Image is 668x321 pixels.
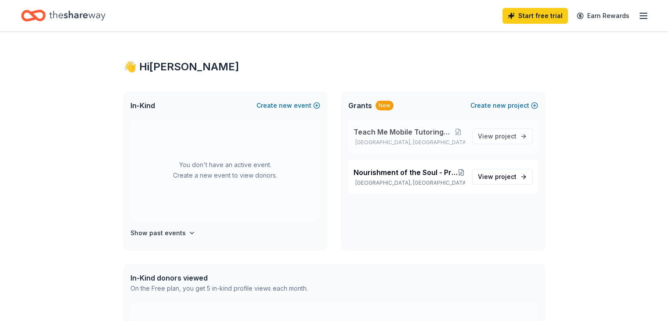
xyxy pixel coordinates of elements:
[495,173,516,180] span: project
[354,139,465,146] p: [GEOGRAPHIC_DATA], [GEOGRAPHIC_DATA]
[478,171,516,182] span: View
[348,100,372,111] span: Grants
[478,131,516,142] span: View
[502,8,568,24] a: Start free trial
[354,179,465,186] p: [GEOGRAPHIC_DATA], [GEOGRAPHIC_DATA]
[256,100,320,111] button: Createnewevent
[493,100,506,111] span: new
[472,128,533,144] a: View project
[123,60,545,74] div: 👋 Hi [PERSON_NAME]
[571,8,635,24] a: Earn Rewards
[130,283,308,294] div: On the Free plan, you get 5 in-kind profile views each month.
[21,5,105,26] a: Home
[130,228,186,238] h4: Show past events
[470,100,538,111] button: Createnewproject
[495,132,516,140] span: project
[354,167,458,178] span: Nourishment of the Soul - Providing nutritious non - perishable food items.
[130,273,308,283] div: In-Kind donors viewed
[376,101,394,110] div: New
[279,100,292,111] span: new
[130,120,320,221] div: You don't have an active event. Create a new event to view donors.
[130,100,155,111] span: In-Kind
[472,169,533,185] a: View project
[354,127,451,137] span: Teach Me Mobile Tutoring and More
[130,228,195,238] button: Show past events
